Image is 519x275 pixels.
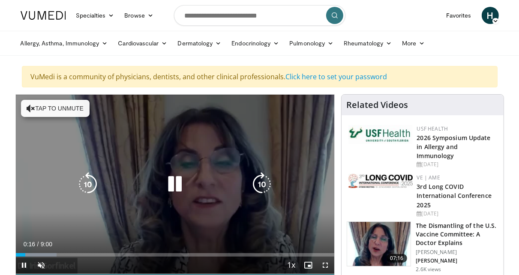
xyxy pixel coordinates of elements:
a: Endocrinology [226,35,284,52]
button: Enable picture-in-picture mode [300,257,317,274]
span: 07:16 [387,254,407,263]
h3: The Dismantling of the U.S. Vaccine Committee: A Doctor Explains [416,221,498,247]
a: Favorites [441,7,477,24]
a: More [397,35,430,52]
img: a2792a71-925c-4fc2-b8ef-8d1b21aec2f7.png.150x105_q85_autocrop_double_scale_upscale_version-0.2.jpg [348,174,413,188]
a: Click here to set your password [286,72,387,81]
a: Allergy, Asthma, Immunology [15,35,113,52]
a: 2026 Symposium Update in Allergy and Immunology [417,134,491,160]
img: 6ba8804a-8538-4002-95e7-a8f8012d4a11.png.150x105_q85_autocrop_double_scale_upscale_version-0.2.jpg [348,125,413,144]
button: Fullscreen [317,257,334,274]
input: Search topics, interventions [174,5,345,26]
a: Rheumatology [339,35,397,52]
span: / [37,241,39,248]
p: [PERSON_NAME] [416,249,498,256]
a: Dermatology [173,35,227,52]
button: Pause [16,257,33,274]
img: a19d1ff2-1eb0-405f-ba73-fc044c354596.150x105_q85_crop-smart_upscale.jpg [347,222,411,266]
a: H [482,7,499,24]
span: 9:00 [41,241,52,248]
div: [DATE] [417,161,497,168]
a: Browse [119,7,159,24]
button: Unmute [33,257,50,274]
img: VuMedi Logo [21,11,66,20]
a: Pulmonology [284,35,339,52]
span: 0:16 [24,241,35,248]
h4: Related Videos [347,100,408,110]
a: Specialties [71,7,120,24]
button: Playback Rate [283,257,300,274]
div: VuMedi is a community of physicians, dentists, and other clinical professionals. [22,66,498,87]
a: VE | AME [417,174,440,181]
div: [DATE] [417,210,497,218]
p: 2.6K views [416,266,441,273]
a: Cardiovascular [113,35,172,52]
a: USF Health [417,125,448,132]
p: [PERSON_NAME] [416,257,498,264]
video-js: Video Player [16,95,334,274]
div: Progress Bar [16,253,334,257]
a: 07:16 The Dismantling of the U.S. Vaccine Committee: A Doctor Explains [PERSON_NAME] [PERSON_NAME... [347,221,498,273]
button: Tap to unmute [21,100,90,117]
a: 3rd Long COVID International Conference 2025 [417,182,492,209]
